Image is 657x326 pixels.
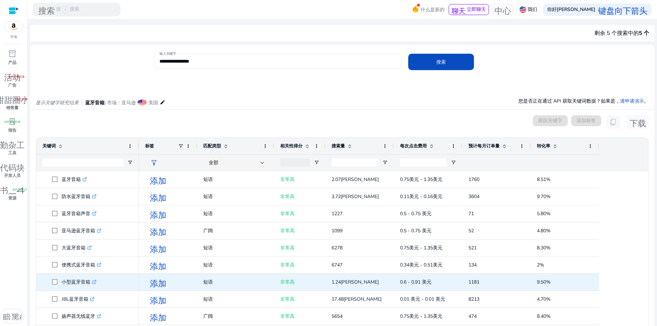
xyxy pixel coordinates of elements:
[203,193,213,200] font: 短语
[518,98,620,104] font: 您是否正在通过 API 获取关键词数据？如果是，
[400,143,427,149] font: 每次点击费用
[332,279,379,285] font: 1.24[PERSON_NAME]
[400,158,447,167] input: CPC 过滤器输入
[408,54,474,70] button: 搜索
[4,22,23,32] img: amazon.svg
[537,176,551,183] font: 8.51%
[537,279,551,285] font: 9.50%
[630,117,646,127] font: 下载
[8,150,16,156] font: 工具
[494,5,511,14] font: 中心
[537,262,544,268] font: 2%
[3,311,36,321] font: 暗黑模式
[62,227,95,234] font: 亚马逊蓝牙音箱
[537,245,551,251] font: 8.30%
[400,176,442,183] font: 0.75美元 - 1.35美元
[209,159,218,166] font: 全部
[8,128,16,133] font: 报告
[8,60,16,65] font: 产品
[62,262,95,268] font: 便携式蓝牙音箱
[4,173,21,178] font: 开发人员
[62,296,88,302] font: JBL蓝牙音箱
[332,210,343,217] font: 1227
[519,6,526,13] img: us.svg
[280,296,295,302] font: 非常高
[332,227,343,234] font: 1099
[62,313,95,320] font: 扬声器无线蓝牙
[467,6,486,13] font: 立即聊天
[400,313,442,320] font: 0.75美元 - 1.35美元
[468,176,479,183] font: 1760
[8,75,25,78] font: 光纤手册记录
[468,227,474,234] font: 52
[400,296,445,302] font: 0.01 美元 - 0.01 美元
[280,227,295,234] font: 非常高
[280,193,295,200] font: 非常高
[468,313,477,320] font: 474
[203,262,213,268] font: 短语
[4,120,21,123] font: 光纤手册记录
[537,193,551,200] font: 9.70%
[400,227,431,234] font: 0.5 - 0.75 美元
[598,5,647,14] font: 键盘向下箭头
[160,98,165,106] mat-icon: edit
[537,313,551,320] font: 8.40%
[70,6,79,12] font: 搜索
[332,313,343,320] font: 5654
[150,260,166,270] font: 添加
[150,192,166,201] font: 添加
[10,35,17,39] font: 市场
[468,296,479,302] font: 8213
[12,187,29,191] font: 光纤手册记录
[150,175,166,184] font: 添加
[203,176,213,183] font: 短语
[149,100,158,106] font: 美国
[644,98,649,104] font: 。
[452,6,465,14] font: 聊天
[537,227,551,234] font: 4.80%
[537,143,550,149] font: 转化率
[280,176,295,183] font: 非常高
[203,227,213,234] font: 广阔
[150,158,158,168] font: filter_alt
[400,210,431,217] font: 0.5 - 0.75 美元
[104,100,136,106] font: | 市场：亚马逊
[557,6,595,13] font: [PERSON_NAME]
[150,277,166,287] font: 添加
[4,71,21,81] font: 活动
[468,245,477,251] font: 521
[150,226,166,236] font: 添加
[280,279,295,285] font: 非常高
[8,195,16,201] font: 资源
[332,176,379,183] font: 2.07[PERSON_NAME]
[492,3,514,16] button: 中心
[627,115,649,129] button: 下载
[547,6,557,13] font: 你好
[62,176,81,183] font: 蓝牙音箱
[468,193,479,200] font: 3604
[639,29,649,37] font: 5 个
[400,193,442,200] font: 0.11美元 - 0.16美元
[85,100,104,106] font: 蓝牙音箱
[8,117,16,126] font: lab_profile
[400,262,442,268] font: 0.34美元 - 0.51美元
[150,312,166,321] font: 添加
[203,245,213,251] font: 短语
[468,262,477,268] font: 134
[65,6,66,13] font: /
[332,158,378,167] input: 搜索量过滤器输入
[280,262,295,268] font: 非常高
[280,143,302,149] font: 相关性得分
[468,210,474,217] font: 71
[127,160,133,165] button: 打开过滤器菜单
[38,5,55,14] font: 搜索
[400,245,442,251] font: 0.75美元 - 1.35美元
[203,296,213,302] font: 短语
[468,143,500,149] font: 预计每月订单量
[8,49,16,58] font: inventory_2
[145,143,154,149] font: 标签
[62,193,90,200] font: 防水蓝牙音箱
[332,193,379,200] font: 3.72[PERSON_NAME]
[150,209,166,219] font: 添加
[16,97,33,101] font: 光纤手册记录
